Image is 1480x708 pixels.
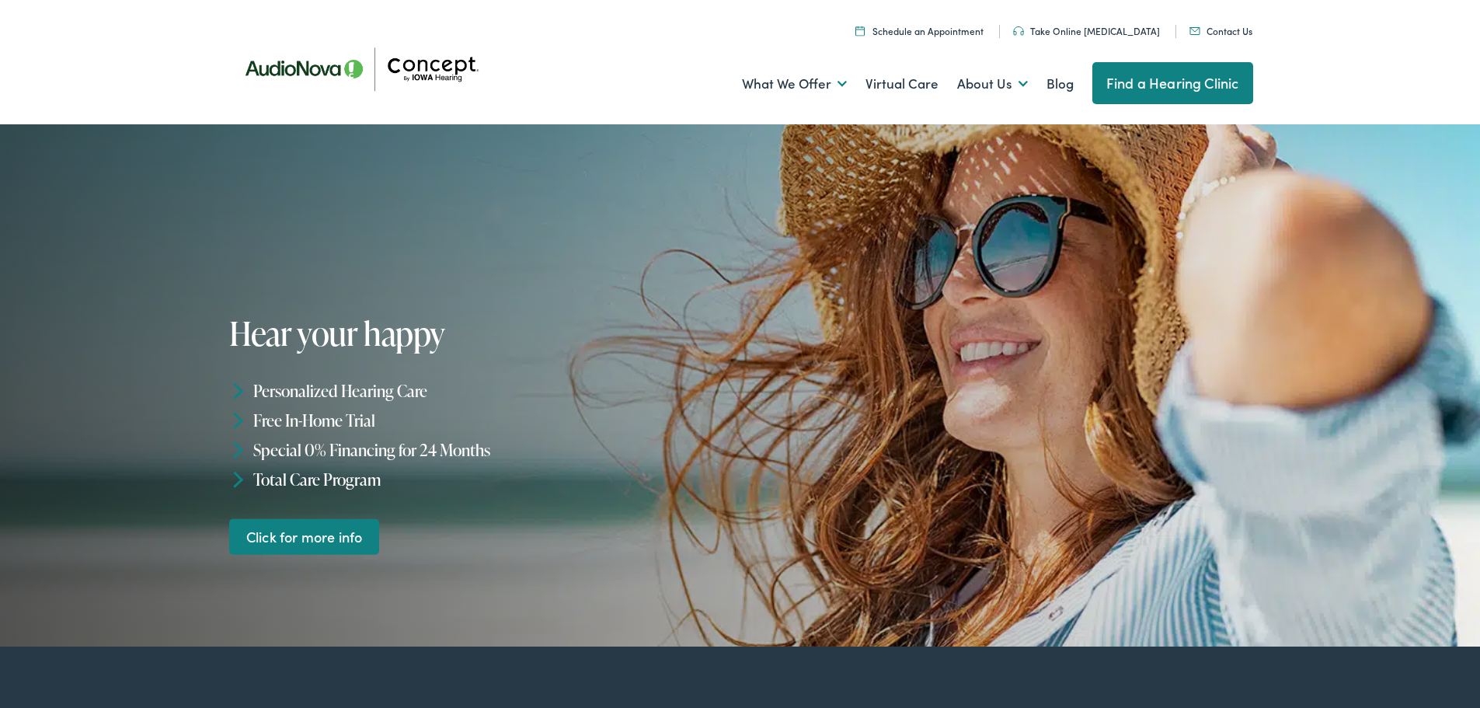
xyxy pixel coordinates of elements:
[855,24,984,37] a: Schedule an Appointment
[229,316,702,351] h1: Hear your happy
[1189,24,1252,37] a: Contact Us
[229,406,747,435] li: Free In-Home Trial
[1013,26,1024,36] img: utility icon
[229,435,747,465] li: Special 0% Financing for 24 Months
[1092,62,1253,104] a: Find a Hearing Clinic
[855,26,865,36] img: A calendar icon to schedule an appointment at Concept by Iowa Hearing.
[1189,27,1200,35] img: utility icon
[229,464,747,494] li: Total Care Program
[229,376,747,406] li: Personalized Hearing Care
[229,518,379,555] a: Click for more info
[1013,24,1160,37] a: Take Online [MEDICAL_DATA]
[742,55,847,113] a: What We Offer
[865,55,938,113] a: Virtual Care
[1046,55,1074,113] a: Blog
[957,55,1028,113] a: About Us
